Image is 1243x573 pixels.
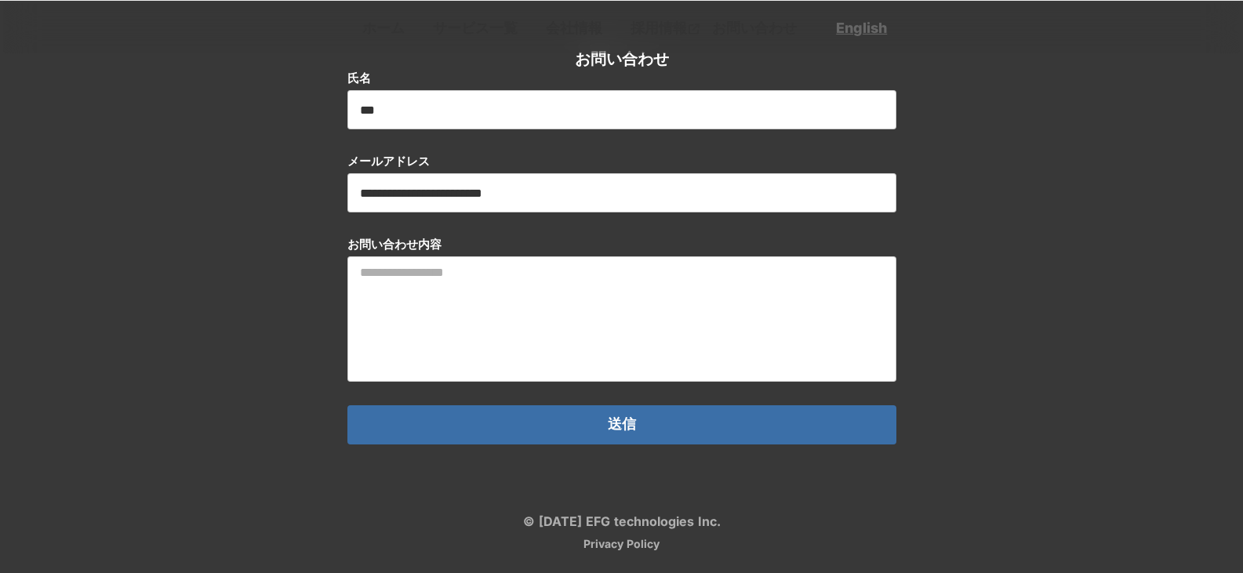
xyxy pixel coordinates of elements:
p: 採用情報 [624,15,689,41]
a: Privacy Policy [583,539,660,549]
a: ホーム [356,15,411,41]
p: メールアドレス [347,153,430,169]
h2: お問い合わせ [575,48,669,70]
a: 会社情報 [540,15,609,41]
a: 採用情報 [624,15,706,41]
a: English [836,18,887,38]
p: 氏名 [347,70,371,86]
p: © [DATE] EFG technologies Inc. [523,515,721,528]
a: お問い合わせ [706,15,803,41]
p: お問い合わせ内容 [347,236,442,252]
p: 送信 [608,417,636,433]
button: 送信 [347,405,896,444]
a: サービス一覧 [427,15,524,41]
